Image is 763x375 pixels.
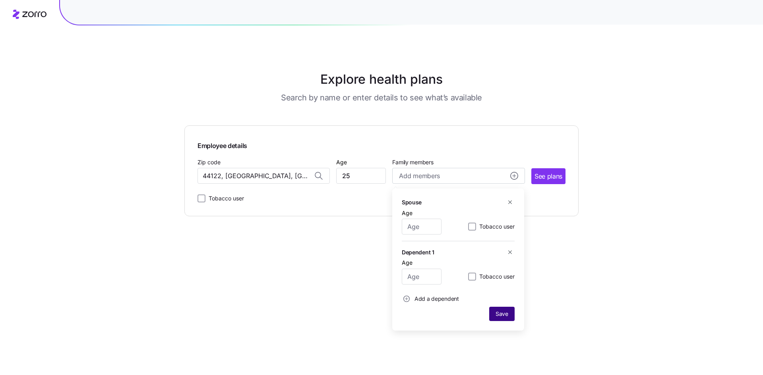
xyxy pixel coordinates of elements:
[476,222,515,231] label: Tobacco user
[531,168,565,184] button: See plans
[402,291,459,307] button: Add a dependent
[403,296,410,302] svg: add icon
[534,171,562,181] span: See plans
[204,70,559,89] h1: Explore health plans
[392,158,525,166] span: Family members
[281,92,482,103] h3: Search by name or enter details to see what’s available
[476,272,515,281] label: Tobacco user
[489,307,515,321] button: Save
[198,158,221,167] label: Zip code
[336,168,386,184] input: Age
[336,158,347,167] label: Age
[510,172,518,180] svg: add icon
[414,295,459,303] span: Add a dependent
[402,209,412,217] label: Age
[392,168,525,184] button: Add membersadd icon
[402,248,434,256] h5: Dependent 1
[402,198,422,206] h5: Spouse
[392,188,524,331] div: Add membersadd icon
[402,258,412,267] label: Age
[496,310,508,318] span: Save
[402,269,442,285] input: Age
[205,194,244,203] label: Tobacco user
[402,219,442,235] input: Age
[399,171,440,181] span: Add members
[198,168,330,184] input: Zip code
[198,138,565,151] span: Employee details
